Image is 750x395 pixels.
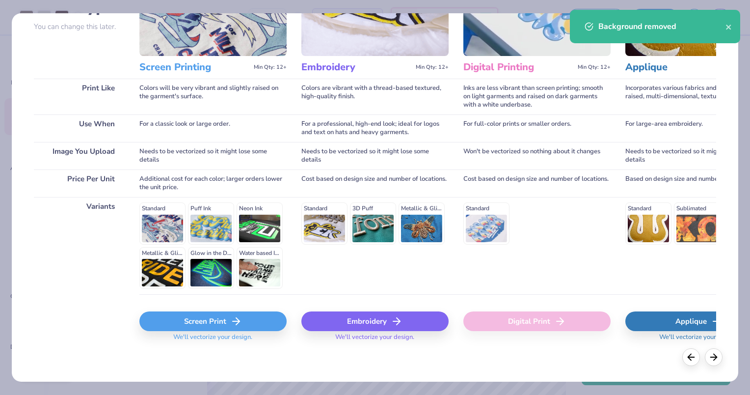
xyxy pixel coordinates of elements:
div: Won't be vectorized so nothing about it changes [463,142,611,169]
div: For a classic look or large order. [139,114,287,142]
h3: Embroidery [301,61,412,74]
div: Additional cost for each color; larger orders lower the unit price. [139,169,287,197]
span: Min Qty: 12+ [416,64,449,71]
h3: Digital Printing [463,61,574,74]
div: Background removed [598,21,725,32]
div: Variants [34,197,125,294]
span: We'll vectorize your design. [331,333,418,347]
div: Use When [34,114,125,142]
div: Cost based on design size and number of locations. [301,169,449,197]
button: close [725,21,732,32]
div: Digital Print [463,311,611,331]
div: Colors are vibrant with a thread-based textured, high-quality finish. [301,79,449,114]
span: We'll vectorize your design. [655,333,742,347]
span: Min Qty: 12+ [578,64,611,71]
div: Print Like [34,79,125,114]
div: Colors will be very vibrant and slightly raised on the garment's surface. [139,79,287,114]
div: Price Per Unit [34,169,125,197]
h3: Screen Printing [139,61,250,74]
div: Inks are less vibrant than screen printing; smooth on light garments and raised on dark garments ... [463,79,611,114]
div: For a professional, high-end look; ideal for logos and text on hats and heavy garments. [301,114,449,142]
p: You can change this later. [34,23,125,31]
div: Image You Upload [34,142,125,169]
div: For full-color prints or smaller orders. [463,114,611,142]
div: Cost based on design size and number of locations. [463,169,611,197]
div: Needs to be vectorized so it might lose some details [301,142,449,169]
div: Embroidery [301,311,449,331]
div: Screen Print [139,311,287,331]
h3: Applique [625,61,736,74]
span: We'll vectorize your design. [169,333,256,347]
span: Min Qty: 12+ [254,64,287,71]
div: Needs to be vectorized so it might lose some details [139,142,287,169]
